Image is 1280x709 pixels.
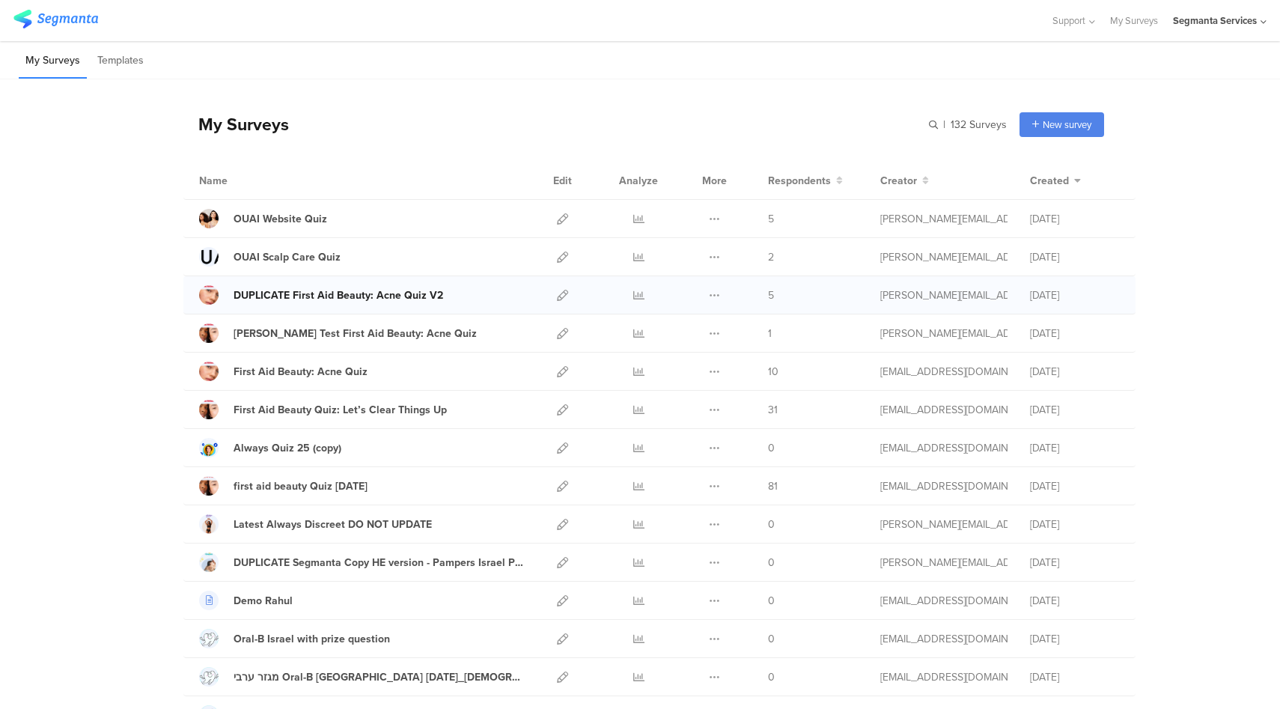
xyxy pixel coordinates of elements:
div: eliran@segmanta.com [880,669,1008,685]
div: [DATE] [1030,440,1120,456]
div: Edit [546,162,579,199]
span: 132 Surveys [951,117,1007,133]
div: [DATE] [1030,211,1120,227]
li: Templates [91,43,150,79]
div: channelle@segmanta.com [880,364,1008,380]
div: [DATE] [1030,402,1120,418]
div: [DATE] [1030,631,1120,647]
span: 5 [768,287,774,303]
span: 31 [768,402,778,418]
span: 10 [768,364,778,380]
div: Analyze [616,162,661,199]
div: My Surveys [183,112,289,137]
span: Creator [880,173,917,189]
span: 0 [768,555,775,570]
div: [DATE] [1030,593,1120,609]
div: More [698,162,731,199]
div: [DATE] [1030,478,1120,494]
a: [PERSON_NAME] Test First Aid Beauty: Acne Quiz [199,323,477,343]
a: OUAI Website Quiz [199,209,327,228]
div: gillat@segmanta.com [880,440,1008,456]
span: 2 [768,249,774,265]
div: [DATE] [1030,364,1120,380]
div: first aid beauty Quiz July 25 [234,478,368,494]
a: Always Quiz 25 (copy) [199,438,341,457]
div: riel@segmanta.com [880,211,1008,227]
span: 0 [768,440,775,456]
div: riel@segmanta.com [880,517,1008,532]
a: First Aid Beauty Quiz: Let’s Clear Things Up [199,400,447,419]
a: first aid beauty Quiz [DATE] [199,476,368,496]
div: eliran@segmanta.com [880,402,1008,418]
div: [DATE] [1030,249,1120,265]
span: Support [1052,13,1085,28]
a: DUPLICATE First Aid Beauty: Acne Quiz V2 [199,285,443,305]
button: Created [1030,173,1081,189]
div: DUPLICATE First Aid Beauty: Acne Quiz V2 [234,287,443,303]
span: 0 [768,517,775,532]
div: OUAI Website Quiz [234,211,327,227]
div: eliran@segmanta.com [880,478,1008,494]
span: 0 [768,593,775,609]
div: shai@segmanta.com [880,593,1008,609]
span: 1 [768,326,772,341]
div: riel@segmanta.com [880,249,1008,265]
a: First Aid Beauty: Acne Quiz [199,362,368,381]
div: Name [199,173,289,189]
a: Demo Rahul [199,591,293,610]
div: DUPLICATE Segmanta Copy HE version - Pampers Israel Product Recommender [234,555,524,570]
div: riel@segmanta.com [880,326,1008,341]
span: 81 [768,478,778,494]
div: Segmanta Services [1173,13,1257,28]
span: Created [1030,173,1069,189]
span: 5 [768,211,774,227]
a: מגזר ערבי Oral-B [GEOGRAPHIC_DATA] [DATE]_[DEMOGRAPHIC_DATA] Version [199,667,524,687]
div: First Aid Beauty: Acne Quiz [234,364,368,380]
span: | [941,117,948,133]
a: DUPLICATE Segmanta Copy HE version - Pampers Israel Product Recommender [199,553,524,572]
div: Riel Test First Aid Beauty: Acne Quiz [234,326,477,341]
button: Creator [880,173,929,189]
a: Oral-B Israel with prize question [199,629,390,648]
div: OUAI Scalp Care Quiz [234,249,341,265]
span: Respondents [768,173,831,189]
li: My Surveys [19,43,87,79]
div: riel@segmanta.com [880,555,1008,570]
div: Latest Always Discreet DO NOT UPDATE [234,517,432,532]
div: shai@segmanta.com [880,631,1008,647]
div: [DATE] [1030,517,1120,532]
span: 0 [768,631,775,647]
div: riel@segmanta.com [880,287,1008,303]
div: [DATE] [1030,287,1120,303]
div: מגזר ערבי Oral-B Israel Dec 2024_Female Version [234,669,524,685]
a: Latest Always Discreet DO NOT UPDATE [199,514,432,534]
div: First Aid Beauty Quiz: Let’s Clear Things Up [234,402,447,418]
button: Respondents [768,173,843,189]
div: Demo Rahul [234,593,293,609]
span: New survey [1043,118,1091,132]
div: [DATE] [1030,555,1120,570]
div: [DATE] [1030,326,1120,341]
div: Oral-B Israel with prize question [234,631,390,647]
div: Always Quiz 25 (copy) [234,440,341,456]
a: OUAI Scalp Care Quiz [199,247,341,267]
span: 0 [768,669,775,685]
img: segmanta logo [13,10,98,28]
div: [DATE] [1030,669,1120,685]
